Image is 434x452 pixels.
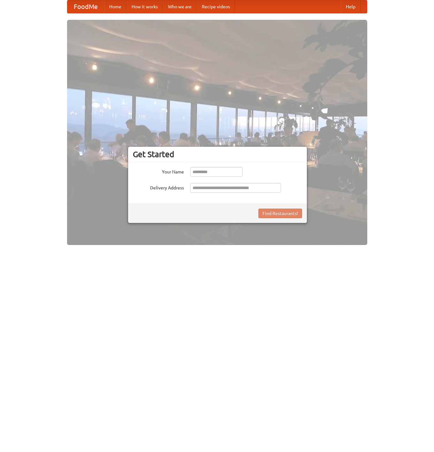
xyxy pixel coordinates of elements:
[341,0,361,13] a: Help
[163,0,197,13] a: Who we are
[104,0,126,13] a: Home
[126,0,163,13] a: How it works
[258,209,302,218] button: Find Restaurants!
[197,0,235,13] a: Recipe videos
[133,167,184,175] label: Your Name
[67,0,104,13] a: FoodMe
[133,183,184,191] label: Delivery Address
[133,149,302,159] h3: Get Started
